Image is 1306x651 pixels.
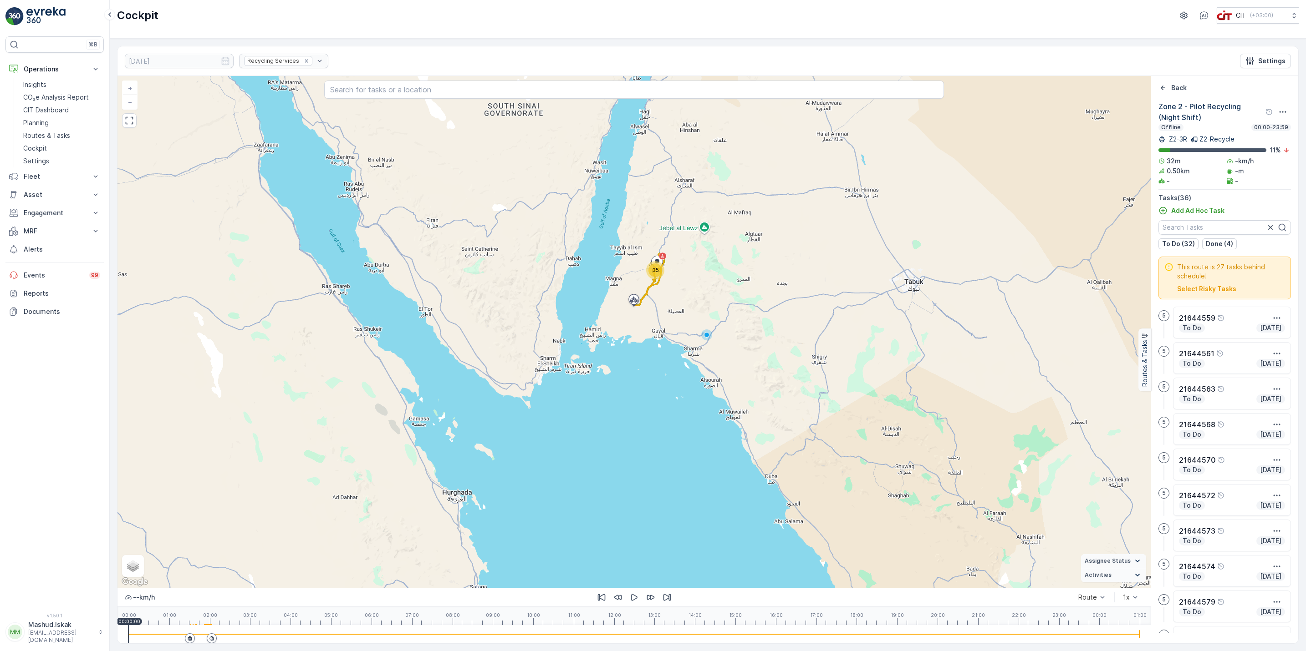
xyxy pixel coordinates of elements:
[1235,167,1244,176] p: -m
[1182,607,1202,616] p: To Do
[1167,135,1187,144] p: Z2-3R
[23,144,47,153] p: Cockpit
[1206,239,1233,248] p: Done (4)
[123,556,143,576] a: Layers
[648,612,661,618] p: 13:00
[1182,323,1202,333] p: To Do
[5,60,104,78] button: Operations
[123,95,137,109] a: Zoom Out
[24,190,86,199] p: Asset
[1167,177,1170,186] p: -
[24,172,86,181] p: Fleet
[1092,612,1107,618] p: 00:00
[24,227,86,236] p: MRF
[1259,359,1282,368] p: [DATE]
[608,612,621,618] p: 12:00
[5,284,104,303] a: Reports
[1167,156,1181,166] p: 32m
[646,261,664,279] div: 35
[1217,598,1224,606] div: Help Tooltip Icon
[568,612,580,618] p: 11:00
[28,620,94,629] p: Mashud.Iskak
[5,266,104,284] a: Events99
[1085,571,1112,579] span: Activities
[23,118,49,127] p: Planning
[1235,156,1254,166] p: -km/h
[24,271,84,280] p: Events
[120,576,150,588] a: Open this area in Google Maps (opens a new window)
[23,93,89,102] p: CO₂e Analysis Report
[20,129,104,142] a: Routes & Tasks
[1158,206,1224,215] a: Add Ad Hoc Task
[1179,384,1215,394] p: 21644563
[1253,124,1289,131] p: 00:00-23:59
[20,142,104,155] a: Cockpit
[1182,430,1202,439] p: To Do
[1078,594,1097,601] div: Route
[1259,430,1282,439] p: [DATE]
[446,612,460,618] p: 08:00
[5,7,24,25] img: logo
[243,612,257,618] p: 03:00
[1162,348,1166,355] p: 5
[1259,536,1282,545] p: [DATE]
[324,81,944,99] input: Search for tasks or a location
[1140,340,1149,387] p: Routes & Tasks
[5,167,104,186] button: Fleet
[729,612,742,618] p: 15:00
[1158,101,1264,123] p: Zone 2 - Pilot Recycling (Night Shift)
[5,240,104,258] a: Alerts
[128,98,133,106] span: −
[24,208,86,217] p: Engagement
[1259,323,1282,333] p: [DATE]
[20,104,104,116] a: CIT Dashboard
[1182,359,1202,368] p: To Do
[1182,465,1202,474] p: To Do
[24,65,86,74] p: Operations
[770,612,783,618] p: 16:00
[1250,12,1273,19] p: ( +03:00 )
[5,186,104,204] button: Asset
[5,303,104,321] a: Documents
[1217,10,1232,20] img: cit-logo_pOk6rL0.png
[125,54,234,68] input: dd/mm/yyyy
[1179,596,1215,607] p: 21644579
[1012,612,1026,618] p: 22:00
[1182,501,1202,510] p: To Do
[1179,490,1215,501] p: 21644572
[1217,385,1224,393] div: Help Tooltip Icon
[1218,456,1225,464] div: Help Tooltip Icon
[5,204,104,222] button: Engagement
[931,612,945,618] p: 20:00
[1162,454,1166,461] p: 5
[1217,314,1224,322] div: Help Tooltip Icon
[20,116,104,129] a: Planning
[1123,594,1130,601] div: 1x
[1162,239,1195,248] p: To Do (32)
[1167,167,1190,176] p: 0.50km
[1179,313,1215,323] p: 21644559
[1217,421,1224,428] div: Help Tooltip Icon
[123,81,137,95] a: Zoom In
[91,271,99,279] p: 99
[1240,54,1291,68] button: Settings
[20,91,104,104] a: CO₂e Analysis Report
[1202,238,1237,249] button: Done (4)
[1179,525,1215,536] p: 21644573
[1259,607,1282,616] p: [DATE]
[527,612,540,618] p: 10:00
[1162,631,1166,639] p: 5
[1179,454,1216,465] p: 21644570
[1162,312,1166,319] p: 5
[24,307,100,316] p: Documents
[23,80,46,89] p: Insights
[1177,284,1236,293] p: Select Risky Tasks
[20,78,104,91] a: Insights
[26,7,66,25] img: logo_light-DOdMpM7g.png
[1162,419,1166,426] p: 5
[1162,383,1166,390] p: 5
[1158,220,1291,235] input: Search Tasks
[5,620,104,644] button: MMMashud.Iskak[EMAIL_ADDRESS][DOMAIN_NAME]
[23,131,70,140] p: Routes & Tasks
[88,41,97,48] p: ⌘B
